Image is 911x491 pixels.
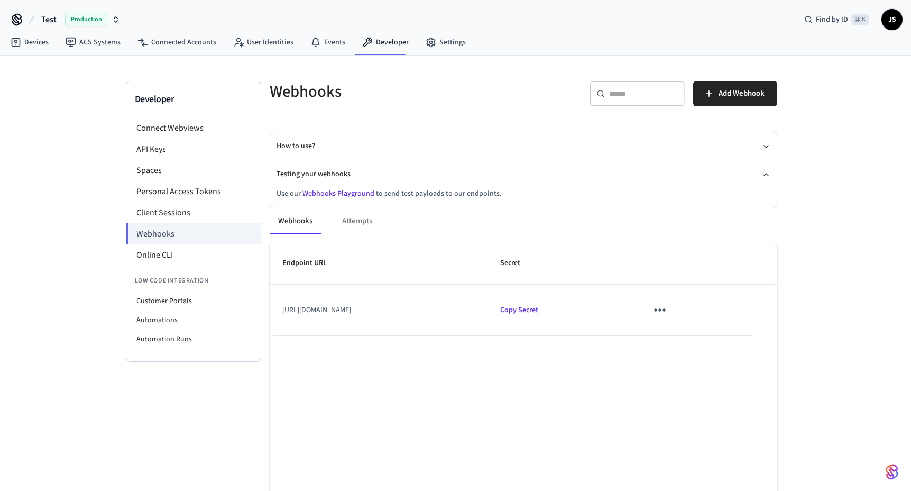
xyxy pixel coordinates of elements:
li: Customer Portals [126,292,261,311]
div: ant example [270,208,777,234]
span: Secret [500,255,534,271]
div: Find by ID⌘ K [796,10,877,29]
li: Automations [126,311,261,330]
li: Online CLI [126,244,261,266]
a: Connected Accounts [129,33,225,52]
li: Personal Access Tokens [126,181,261,202]
a: Developer [354,33,417,52]
span: Copied! [500,305,538,315]
button: Webhooks [270,208,321,234]
span: JS [882,10,901,29]
h5: Webhooks [270,81,517,103]
span: Test [41,13,57,26]
td: [URL][DOMAIN_NAME] [270,285,488,335]
a: Devices [2,33,57,52]
button: Add Webhook [693,81,777,106]
li: API Keys [126,139,261,160]
div: Testing your webhooks [277,188,770,208]
li: Spaces [126,160,261,181]
span: ⌘ K [851,14,869,25]
h3: Developer [135,92,252,107]
button: Testing your webhooks [277,160,770,188]
span: Production [65,13,107,26]
a: Webhooks Playground [302,188,374,199]
table: sticky table [270,242,777,336]
li: Automation Runs [126,330,261,349]
span: Add Webhook [719,87,765,101]
li: Low Code Integration [126,270,261,292]
a: Events [302,33,354,52]
a: User Identities [225,33,302,52]
button: JS [881,9,903,30]
span: Endpoint URL [282,255,341,271]
a: ACS Systems [57,33,129,52]
img: SeamLogoGradient.69752ec5.svg [886,463,898,480]
li: Webhooks [126,223,261,244]
button: How to use? [277,132,770,160]
li: Connect Webviews [126,117,261,139]
span: Find by ID [816,14,848,25]
a: Settings [417,33,474,52]
p: Use our to send test payloads to our endpoints. [277,188,770,199]
li: Client Sessions [126,202,261,223]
